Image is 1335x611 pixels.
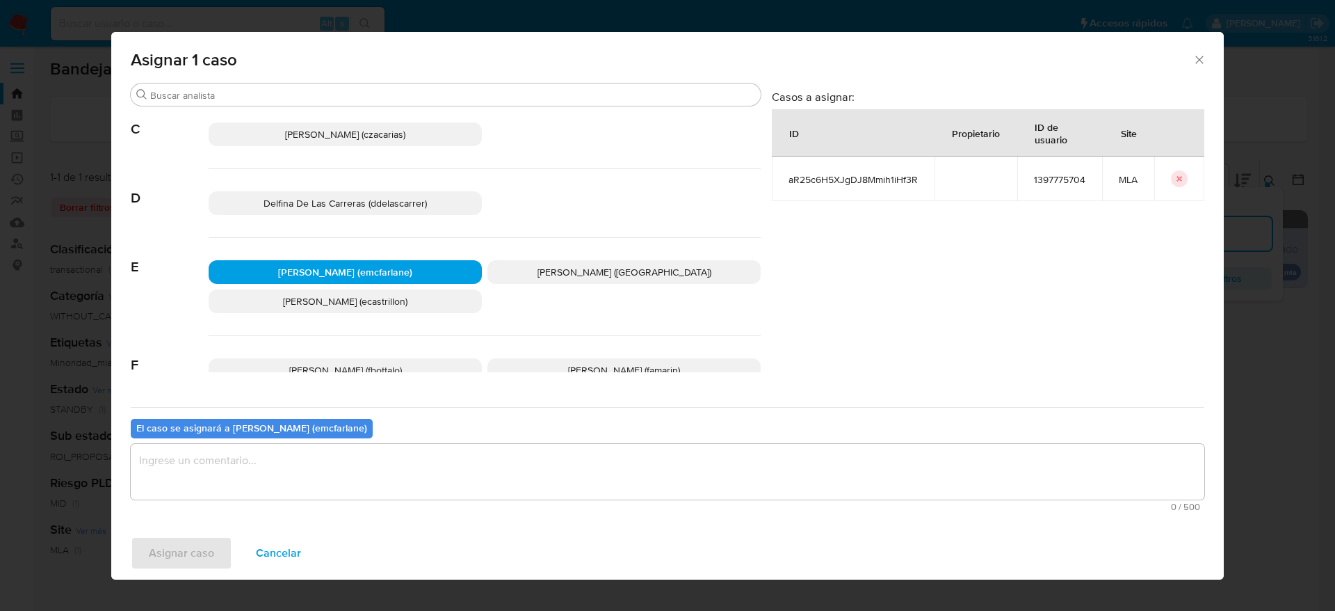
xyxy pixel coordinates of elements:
[131,100,209,138] span: C
[1119,173,1138,186] span: MLA
[209,358,482,382] div: [PERSON_NAME] (fbottalo)
[772,116,816,150] div: ID
[131,169,209,207] span: D
[136,421,367,435] b: El caso se asignará a [PERSON_NAME] (emcfarlane)
[487,260,761,284] div: [PERSON_NAME] ([GEOGRAPHIC_DATA])
[283,294,407,308] span: [PERSON_NAME] (ecastrillon)
[1104,116,1154,150] div: Site
[131,51,1192,68] span: Asignar 1 caso
[135,502,1200,511] span: Máximo 500 caracteres
[487,358,761,382] div: [PERSON_NAME] (famarin)
[209,122,482,146] div: [PERSON_NAME] (czacarias)
[1018,110,1101,156] div: ID de usuario
[1171,170,1188,187] button: icon-button
[537,265,711,279] span: [PERSON_NAME] ([GEOGRAPHIC_DATA])
[278,265,412,279] span: [PERSON_NAME] (emcfarlane)
[264,196,427,210] span: Delfina De Las Carreras (ddelascarrer)
[289,363,402,377] span: [PERSON_NAME] (fbottalo)
[256,538,301,569] span: Cancelar
[136,89,147,100] button: Buscar
[209,191,482,215] div: Delfina De Las Carreras (ddelascarrer)
[772,90,1204,104] h3: Casos a asignar:
[209,289,482,313] div: [PERSON_NAME] (ecastrillon)
[131,336,209,374] span: F
[150,89,755,102] input: Buscar analista
[1192,53,1205,65] button: Cerrar ventana
[209,260,482,284] div: [PERSON_NAME] (emcfarlane)
[111,32,1224,580] div: assign-modal
[1034,173,1085,186] span: 1397775704
[935,116,1017,150] div: Propietario
[788,173,918,186] span: aR25c6H5XJgDJ8Mmih1iHf3R
[568,363,680,377] span: [PERSON_NAME] (famarin)
[131,238,209,276] span: E
[285,127,405,141] span: [PERSON_NAME] (czacarias)
[238,537,319,570] button: Cancelar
